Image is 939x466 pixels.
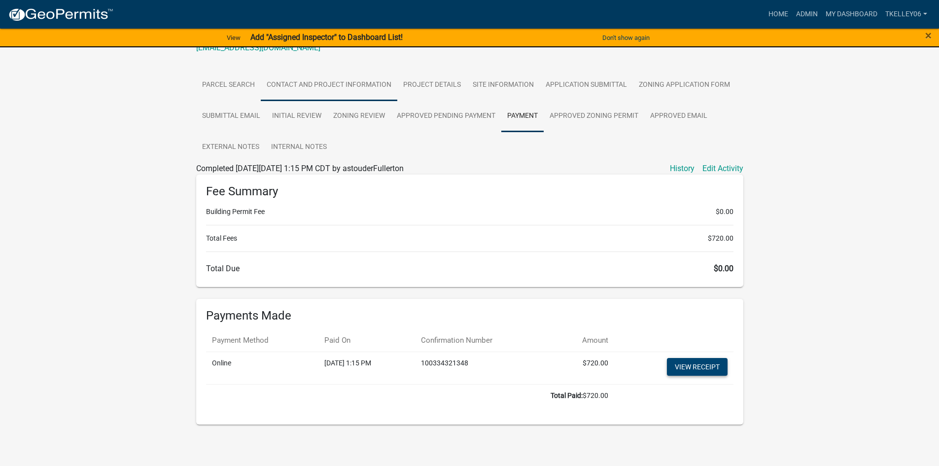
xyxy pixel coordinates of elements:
[467,70,540,101] a: Site Information
[544,101,644,132] a: Approved Zoning Permit
[714,264,733,273] span: $0.00
[318,329,415,352] th: Paid On
[327,101,391,132] a: Zoning Review
[206,264,733,273] h6: Total Due
[318,352,415,385] td: [DATE] 1:15 PM
[206,329,318,352] th: Payment Method
[265,132,333,163] a: Internal Notes
[250,33,403,42] strong: Add "Assigned Inspector" to Dashboard List!
[196,132,265,163] a: External Notes
[415,329,552,352] th: Confirmation Number
[266,101,327,132] a: Initial Review
[881,5,931,24] a: Tkelley06
[196,70,261,101] a: Parcel search
[196,164,404,173] span: Completed [DATE][DATE] 1:15 PM CDT by astouderFullerton
[206,309,733,323] h6: Payments Made
[925,30,932,41] button: Close
[206,233,733,244] li: Total Fees
[670,163,695,175] a: History
[552,329,614,352] th: Amount
[716,207,733,217] span: $0.00
[501,101,544,132] a: Payment
[702,163,743,175] a: Edit Activity
[925,29,932,42] span: ×
[633,70,736,101] a: Zoning Application Form
[206,184,733,199] h6: Fee Summary
[196,43,320,52] a: [EMAIL_ADDRESS][DOMAIN_NAME]
[598,30,654,46] button: Don't show again
[667,358,728,376] a: View receipt
[391,101,501,132] a: Approved Pending Payment
[551,392,583,399] b: Total Paid:
[206,207,733,217] li: Building Permit Fee
[765,5,792,24] a: Home
[822,5,881,24] a: My Dashboard
[552,352,614,385] td: $720.00
[708,233,733,244] span: $720.00
[196,101,266,132] a: Submittal Email
[261,70,397,101] a: Contact and Project Information
[223,30,244,46] a: View
[415,352,552,385] td: 100334321348
[206,352,318,385] td: Online
[397,70,467,101] a: Project Details
[206,385,614,407] td: $720.00
[644,101,713,132] a: Approved Email
[540,70,633,101] a: Application Submittal
[792,5,822,24] a: Admin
